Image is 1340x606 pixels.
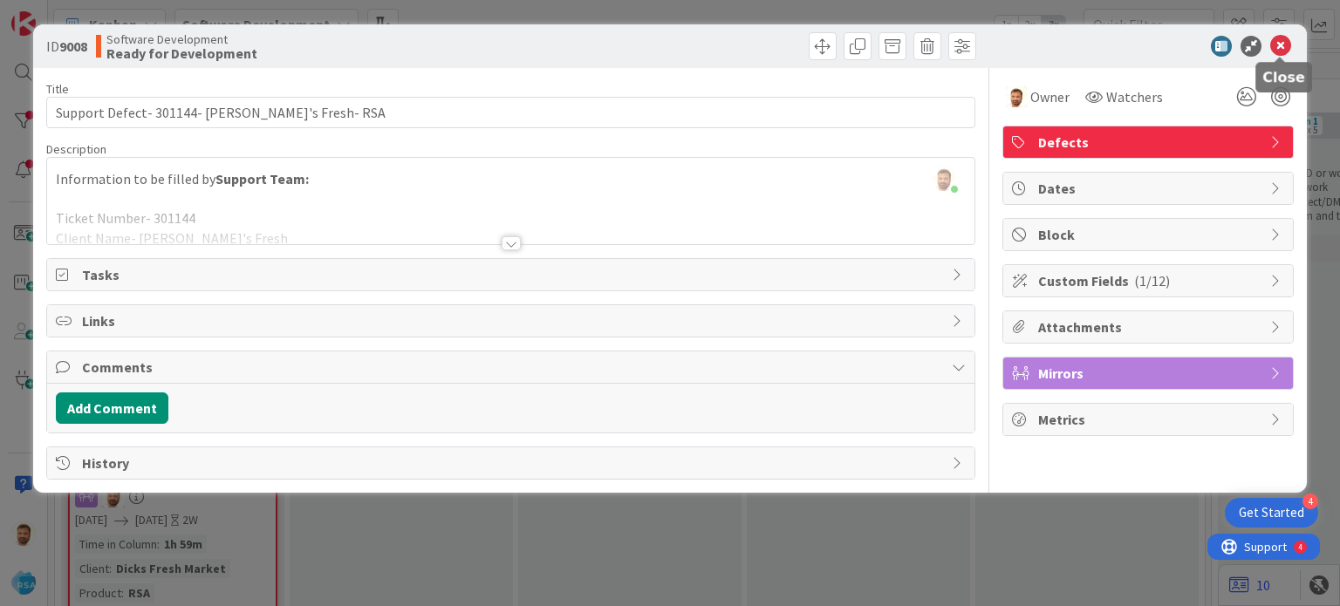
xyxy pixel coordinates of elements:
h5: Close [1262,69,1305,85]
span: Mirrors [1038,363,1261,384]
b: Ready for Development [106,46,257,60]
span: Block [1038,224,1261,245]
span: Software Development [106,32,257,46]
span: Support [37,3,79,24]
span: ( 1/12 ) [1134,272,1170,289]
span: Comments [82,357,942,378]
span: Metrics [1038,409,1261,430]
div: Open Get Started checklist, remaining modules: 4 [1225,498,1318,528]
span: Dates [1038,178,1261,199]
strong: Support Team: [215,170,309,187]
img: AS [1006,86,1027,107]
b: 9008 [59,37,87,55]
span: Tasks [82,264,942,285]
span: History [82,453,942,473]
span: Attachments [1038,317,1261,337]
div: 4 [91,7,95,21]
span: Custom Fields [1038,270,1261,291]
img: XQnMoIyljuWWkMzYLB6n4fjicomZFlZU.png [932,167,956,191]
span: Watchers [1106,86,1163,107]
p: Information to be filled by [56,169,965,189]
span: ID [46,36,87,57]
span: Links [82,310,942,331]
button: Add Comment [56,392,168,424]
label: Title [46,81,69,97]
div: Get Started [1239,504,1304,521]
span: Defects [1038,132,1261,153]
div: 4 [1302,494,1318,509]
input: type card name here... [46,97,974,128]
span: Description [46,141,106,157]
span: Owner [1030,86,1070,107]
